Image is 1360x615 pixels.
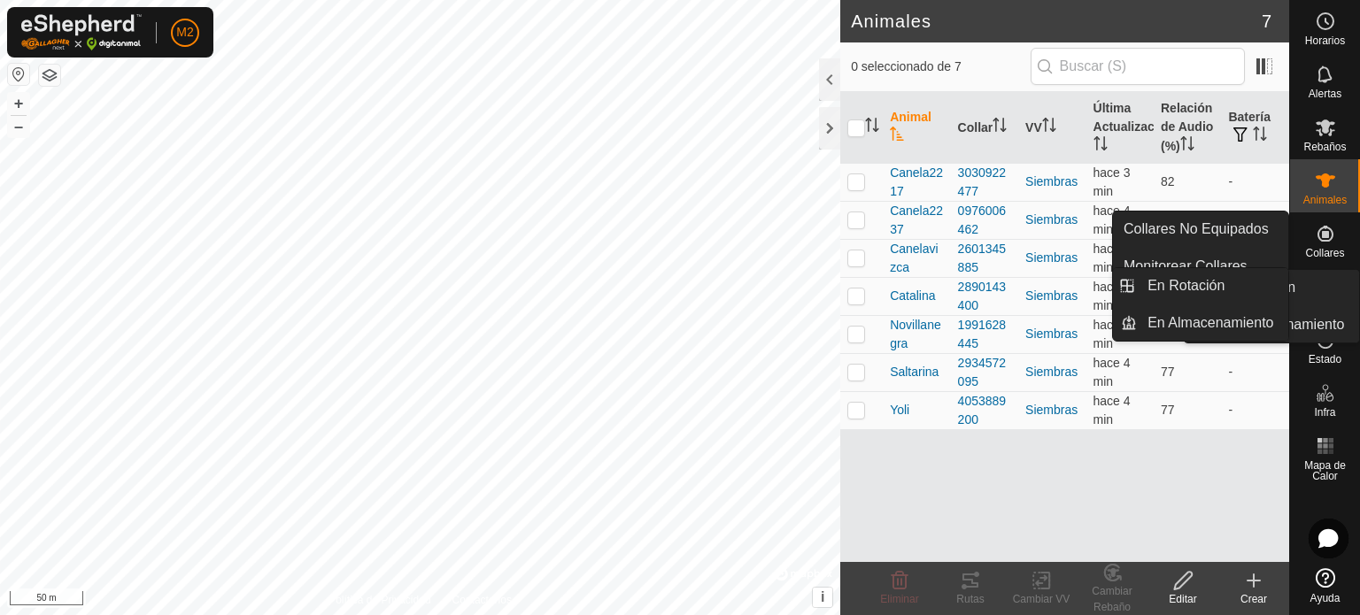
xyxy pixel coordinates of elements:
div: 1991628445 [958,316,1011,353]
p-sorticon: Activar para ordenar [865,120,879,135]
span: 77 [1161,403,1175,417]
span: Collares No Equipados [1124,219,1269,240]
div: 2601345885 [958,240,1011,277]
span: En Rotación [1147,275,1225,296]
th: Última Actualización [1086,92,1154,164]
span: En Almacenamiento [1147,312,1273,334]
button: + [8,93,29,114]
img: Logo Gallagher [21,14,142,50]
button: Restablecer Mapa [8,64,29,85]
span: 82 [1161,174,1175,188]
button: Capas del Mapa [39,65,60,86]
p-sorticon: Activar para ordenar [1180,139,1194,153]
th: Batería [1221,92,1289,164]
a: Siembras [1025,212,1078,227]
span: Mapa de Calor [1294,460,1356,481]
span: Infra [1314,407,1335,418]
button: i [813,588,832,607]
span: M2 [176,23,193,42]
td: - [1221,353,1289,391]
span: 7 [1262,8,1271,35]
span: Monitorear Collares [1124,256,1248,277]
th: VV [1018,92,1086,164]
input: Buscar (S) [1031,48,1245,85]
span: Ayuda [1310,593,1341,603]
div: Crear [1218,591,1289,607]
li: En Almacenamiento [1113,305,1288,341]
a: Siembras [1025,250,1078,265]
span: 24 ago 2025, 10:33 [1093,204,1131,236]
span: Horarios [1305,35,1345,46]
div: 4053889200 [958,392,1011,429]
p-sorticon: Activar para ordenar [993,120,1007,135]
span: 24 ago 2025, 10:33 [1093,280,1131,312]
span: Canela2217 [890,164,943,201]
span: Saltarina [890,363,939,381]
span: Animales [1303,195,1347,205]
th: Animal [883,92,950,164]
span: Canelavizca [890,240,943,277]
span: 24 ago 2025, 10:34 [1093,165,1131,198]
p-sorticon: Activar para ordenar [1042,120,1056,135]
div: Cambiar Rebaño [1077,583,1147,615]
span: Estado [1309,354,1341,365]
a: Siembras [1025,174,1078,188]
div: 2890143400 [958,278,1011,315]
span: Alertas [1309,88,1341,99]
a: En Almacenamiento [1137,305,1288,341]
div: Rutas [935,591,1006,607]
span: 24 ago 2025, 10:33 [1093,356,1131,388]
span: Rebaños [1303,142,1346,152]
td: - [1221,163,1289,201]
a: En Rotación [1137,268,1288,304]
span: 24 ago 2025, 10:34 [1093,242,1131,274]
a: Siembras [1025,288,1078,303]
span: 24 ago 2025, 10:33 [1093,394,1131,427]
div: Editar [1147,591,1218,607]
a: Contáctenos [452,592,512,608]
p-sorticon: Activar para ordenar [1253,129,1267,143]
span: Eliminar [880,593,918,605]
td: - [1221,391,1289,429]
span: Catalina [890,287,935,305]
span: 0 seleccionado de 7 [851,58,1030,76]
span: i [821,589,824,604]
a: Siembras [1025,365,1078,379]
th: Relación de Audio (%) [1154,92,1221,164]
span: 77 [1161,365,1175,379]
td: - [1221,201,1289,239]
th: Collar [951,92,1018,164]
a: Siembras [1025,403,1078,417]
a: Monitorear Collares [1113,249,1288,284]
span: 24 ago 2025, 10:33 [1093,318,1131,350]
a: Siembras [1025,327,1078,341]
span: Canela2237 [890,202,943,239]
span: Yoli [890,401,909,419]
a: Ayuda [1290,561,1360,611]
li: En Rotación [1113,268,1288,304]
h2: Animales [851,11,1262,32]
span: Novillanegra [890,316,943,353]
p-sorticon: Activar para ordenar [1093,139,1108,153]
div: 3030922477 [958,164,1011,201]
div: Cambiar VV [1006,591,1077,607]
button: – [8,116,29,137]
a: Política de Privacidad [328,592,430,608]
p-sorticon: Activar para ordenar [890,129,904,143]
div: 0976006462 [958,202,1011,239]
div: 2934572095 [958,354,1011,391]
span: Collares [1305,248,1344,258]
a: Collares No Equipados [1113,211,1288,247]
